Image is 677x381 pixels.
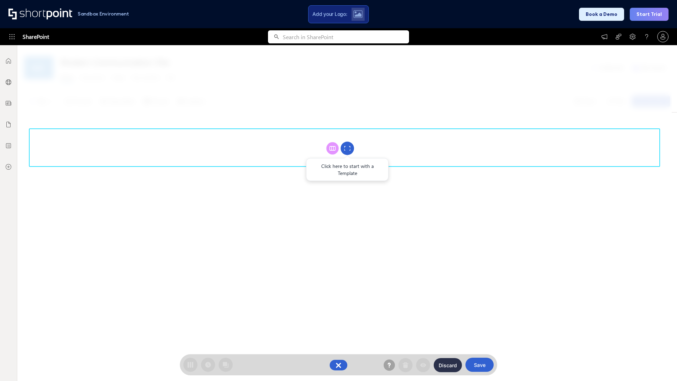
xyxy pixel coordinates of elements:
[312,11,347,17] span: Add your Logo:
[283,30,409,43] input: Search in SharePoint
[465,358,494,372] button: Save
[642,347,677,381] iframe: Chat Widget
[78,12,129,16] h1: Sandbox Environment
[353,10,362,18] img: Upload logo
[23,28,49,45] span: SharePoint
[434,358,462,372] button: Discard
[630,8,669,21] button: Start Trial
[579,8,624,21] button: Book a Demo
